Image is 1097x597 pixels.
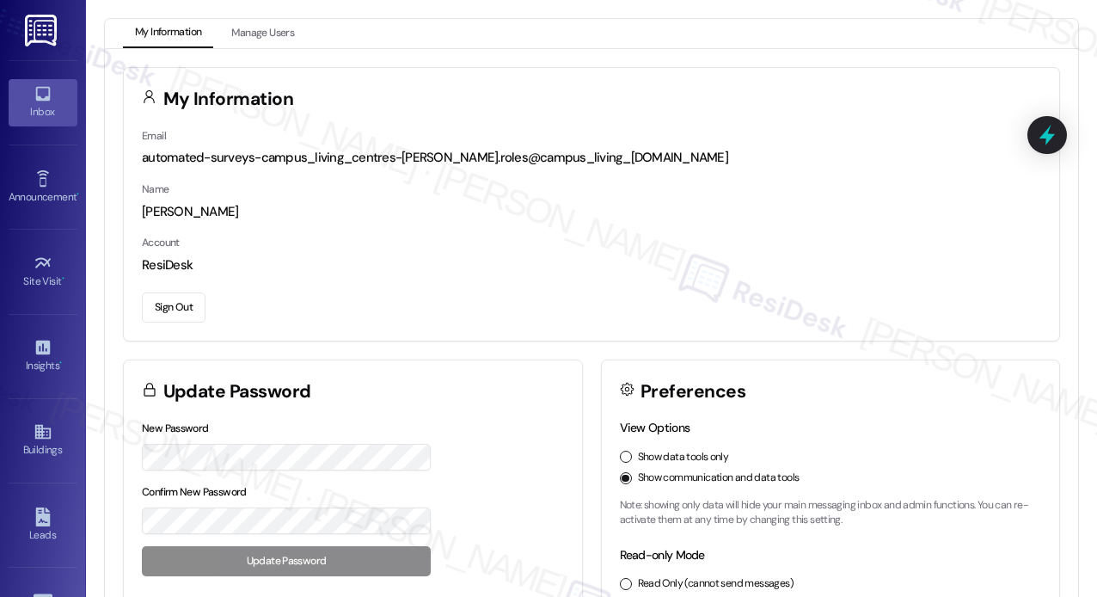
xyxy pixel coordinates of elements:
h3: My Information [163,90,294,108]
p: Note: showing only data will hide your main messaging inbox and admin functions. You can re-activ... [620,498,1042,528]
label: Email [142,129,166,143]
label: Read-only Mode [620,547,705,563]
label: Name [142,182,169,196]
label: Read Only (cannot send messages) [638,576,794,592]
div: ResiDesk [142,256,1041,274]
button: Sign Out [142,292,205,323]
label: Confirm New Password [142,485,247,499]
button: My Information [123,19,213,48]
a: Site Visit • [9,249,77,295]
h3: Update Password [163,383,311,401]
a: Buildings [9,417,77,464]
label: Show data tools only [638,450,729,465]
label: Show communication and data tools [638,471,800,486]
h3: Preferences [640,383,745,401]
a: Leads [9,502,77,549]
span: • [59,357,62,369]
img: ResiDesk Logo [25,15,60,46]
a: Insights • [9,333,77,379]
span: • [77,188,79,200]
div: automated-surveys-campus_living_centres-[PERSON_NAME].roles@campus_living_[DOMAIN_NAME] [142,149,1041,167]
label: Account [142,236,180,249]
span: • [62,273,64,285]
label: View Options [620,420,690,435]
div: [PERSON_NAME] [142,203,1041,221]
label: New Password [142,422,209,435]
a: Inbox [9,79,77,126]
button: Manage Users [219,19,306,48]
